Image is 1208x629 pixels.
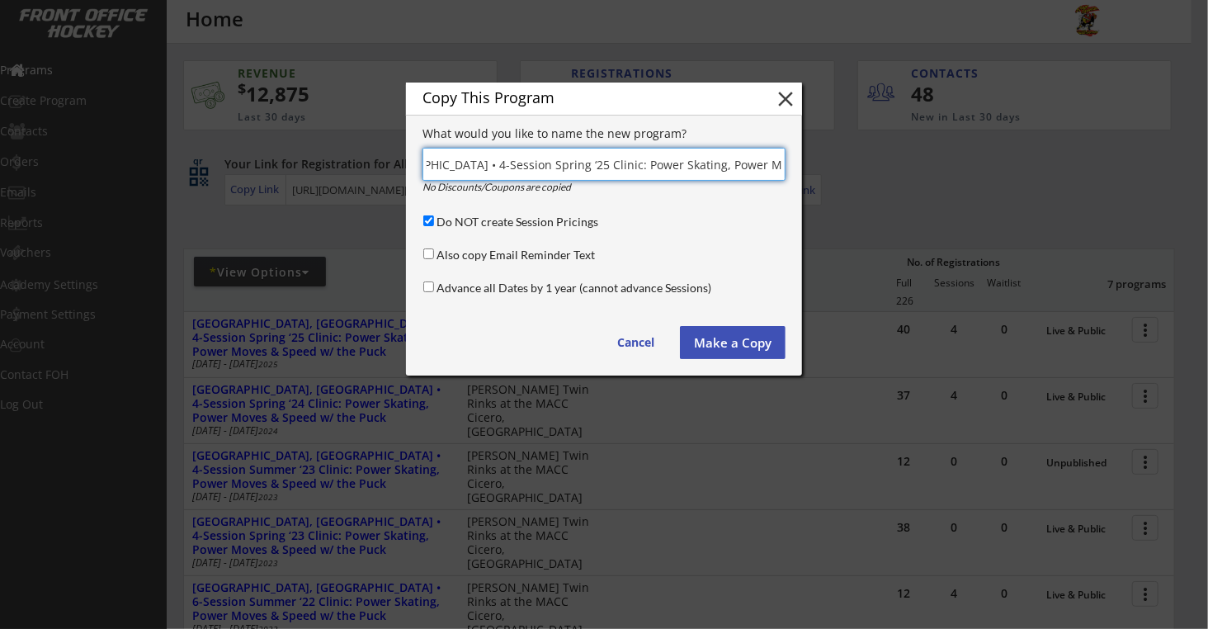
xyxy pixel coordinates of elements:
button: close [773,87,798,111]
div: Copy This Program [422,90,748,105]
label: Do NOT create Session Pricings [436,215,598,229]
label: Advance all Dates by 1 year (cannot advance Sessions) [436,281,711,295]
button: Make a Copy [680,326,786,359]
div: No Discounts/Coupons are copied [422,182,666,192]
button: Cancel [601,326,671,359]
label: Also copy Email Reminder Text [436,248,595,262]
div: What would you like to name the new program? [422,128,786,140]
